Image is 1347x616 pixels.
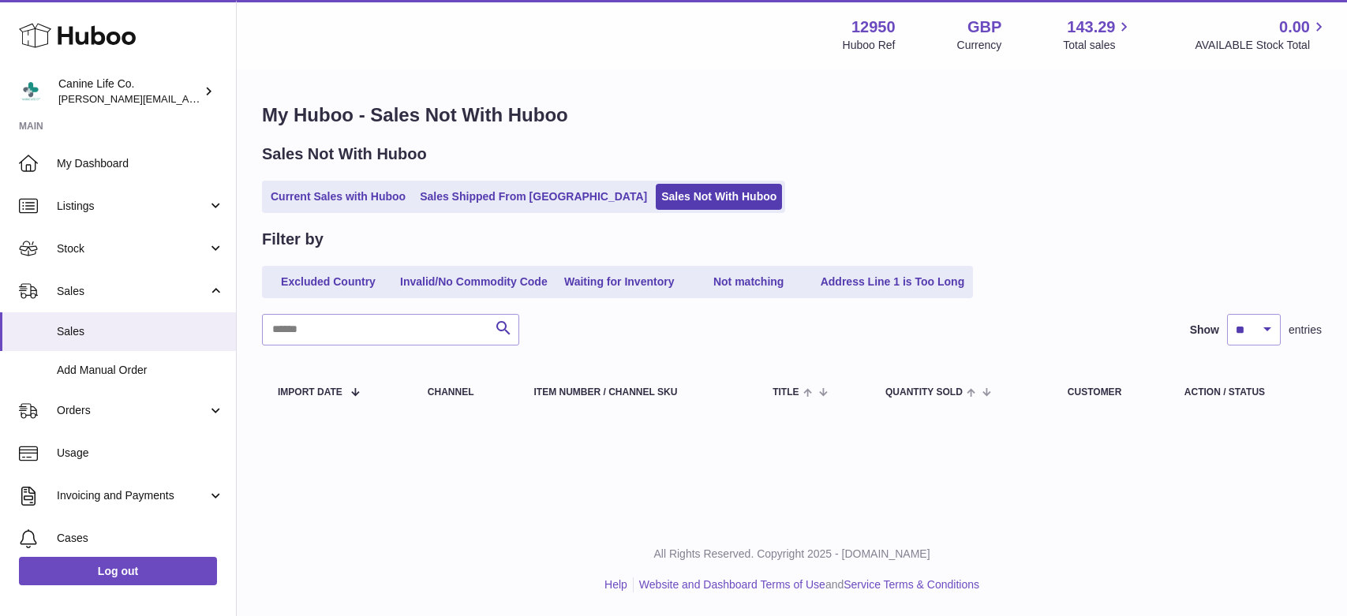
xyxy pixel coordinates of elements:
li: and [634,577,979,592]
a: Invalid/No Commodity Code [395,269,553,295]
span: Orders [57,403,208,418]
span: 0.00 [1279,17,1310,38]
span: entries [1289,323,1322,338]
a: Website and Dashboard Terms of Use [639,578,825,591]
span: Sales [57,324,224,339]
h2: Sales Not With Huboo [262,144,427,165]
div: Customer [1068,387,1153,398]
span: 143.29 [1067,17,1115,38]
a: Sales Not With Huboo [656,184,782,210]
strong: GBP [967,17,1001,38]
span: Invoicing and Payments [57,488,208,503]
h2: Filter by [262,229,324,250]
span: Stock [57,241,208,256]
a: Not matching [686,269,812,295]
a: Excluded Country [265,269,391,295]
span: Total sales [1063,38,1133,53]
a: Address Line 1 is Too Long [815,269,971,295]
img: kevin@clsgltd.co.uk [19,80,43,103]
span: Quantity Sold [885,387,963,398]
a: 143.29 Total sales [1063,17,1133,53]
span: Sales [57,284,208,299]
span: Usage [57,446,224,461]
span: Listings [57,199,208,214]
div: Canine Life Co. [58,77,200,106]
span: Cases [57,531,224,546]
span: My Dashboard [57,156,224,171]
span: Title [773,387,799,398]
a: Log out [19,557,217,585]
div: Item Number / Channel SKU [534,387,742,398]
a: 0.00 AVAILABLE Stock Total [1195,17,1328,53]
span: Add Manual Order [57,363,224,378]
span: [PERSON_NAME][EMAIL_ADDRESS][DOMAIN_NAME] [58,92,316,105]
a: Current Sales with Huboo [265,184,411,210]
label: Show [1190,323,1219,338]
div: Channel [428,387,503,398]
a: Sales Shipped From [GEOGRAPHIC_DATA] [414,184,653,210]
span: Import date [278,387,342,398]
a: Waiting for Inventory [556,269,683,295]
a: Service Terms & Conditions [844,578,979,591]
strong: 12950 [851,17,896,38]
div: Action / Status [1184,387,1306,398]
div: Currency [957,38,1002,53]
a: Help [604,578,627,591]
p: All Rights Reserved. Copyright 2025 - [DOMAIN_NAME] [249,547,1334,562]
span: AVAILABLE Stock Total [1195,38,1328,53]
div: Huboo Ref [843,38,896,53]
h1: My Huboo - Sales Not With Huboo [262,103,1322,128]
